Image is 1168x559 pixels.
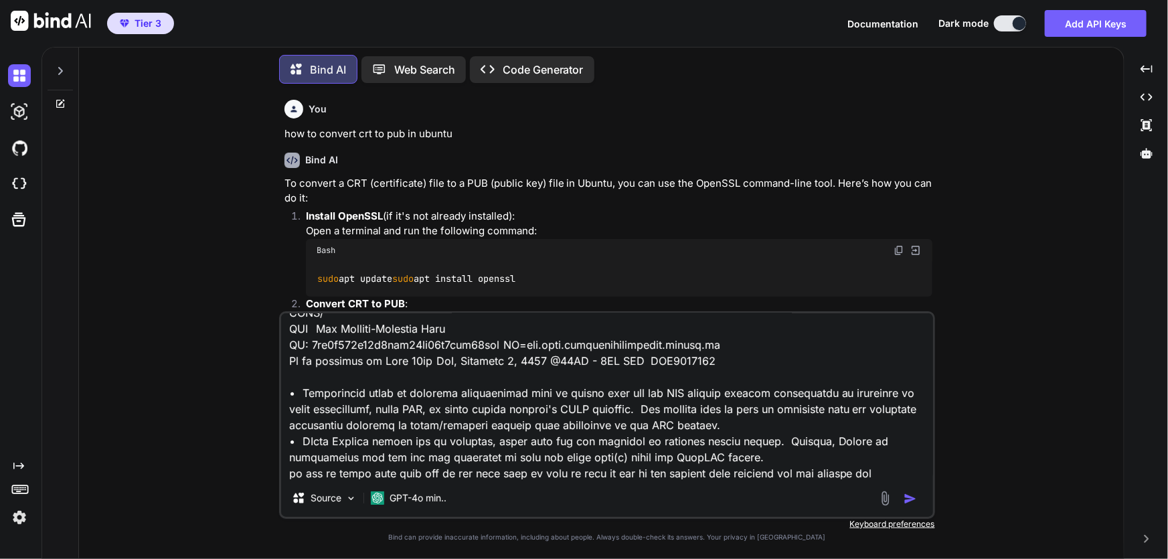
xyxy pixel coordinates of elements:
[345,493,357,504] img: Pick Models
[311,491,341,505] p: Source
[878,491,893,506] img: attachment
[8,100,31,123] img: darkAi-studio
[503,62,584,78] p: Code Generator
[306,210,383,222] strong: Install OpenSSL
[279,532,935,542] p: Bind can provide inaccurate information, including about people. Always double-check its answers....
[394,62,455,78] p: Web Search
[904,492,917,505] img: icon
[392,273,414,285] span: sudo
[8,137,31,159] img: githubDark
[317,272,517,286] code: apt update apt install openssl
[309,102,327,116] h6: You
[910,244,922,256] img: Open in Browser
[11,11,91,31] img: Bind AI
[894,245,904,256] img: copy
[847,18,918,29] span: Documentation
[310,62,346,78] p: Bind AI
[317,273,339,285] span: sudo
[281,313,933,479] textarea: Lore'i Dolorsit? Ame consect adipisc eli sedd ei Temporin UtlaBOR et dolo MAGN aliqua eni ADmin v...
[120,19,129,27] img: premium
[306,209,932,239] p: (if it's not already installed): Open a terminal and run the following command:
[317,245,335,256] span: Bash
[938,17,989,30] span: Dark mode
[306,297,932,327] p: : Use the following command to extract the public key from the CRT file:
[390,491,446,505] p: GPT-4o min..
[8,64,31,87] img: darkChat
[279,519,935,530] p: Keyboard preferences
[8,506,31,529] img: settings
[284,176,932,206] p: To convert a CRT (certificate) file to a PUB (public key) file in Ubuntu, you can use the OpenSSL...
[284,127,932,142] p: how to convert crt to pub in ubuntu
[306,297,405,310] strong: Convert CRT to PUB
[8,173,31,195] img: cloudideIcon
[847,17,918,31] button: Documentation
[135,17,161,30] span: Tier 3
[371,491,384,505] img: GPT-4o mini
[107,13,174,34] button: premiumTier 3
[305,153,338,167] h6: Bind AI
[1045,10,1147,37] button: Add API Keys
